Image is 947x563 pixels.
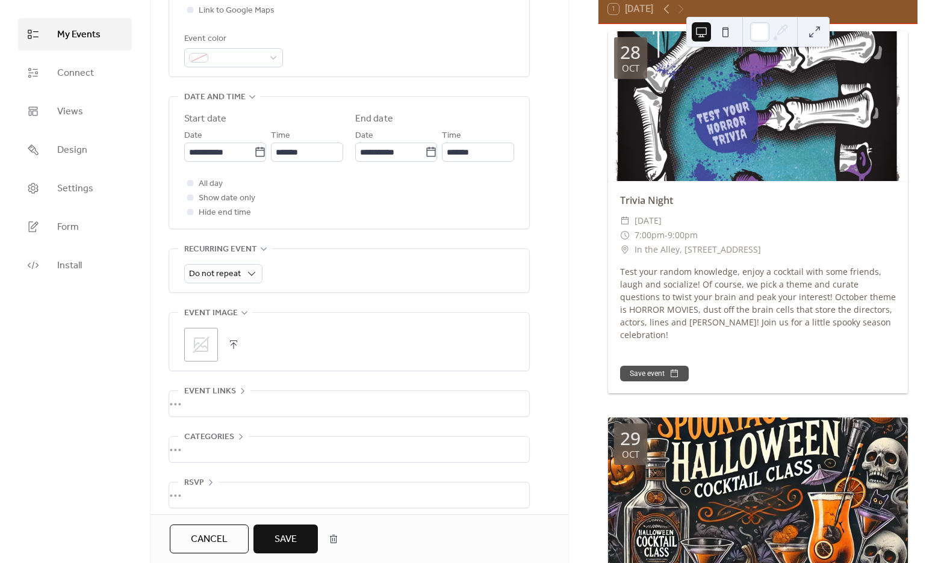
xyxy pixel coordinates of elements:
div: Oct [622,64,639,73]
span: Cancel [191,532,228,547]
span: Date [355,129,373,143]
div: Oct [622,450,639,459]
span: All day [199,177,223,191]
a: Install [18,249,132,281]
div: Trivia Night [608,193,908,208]
span: Event image [184,306,238,321]
span: [DATE] [635,214,662,228]
span: Design [57,143,87,158]
a: Design [18,134,132,166]
div: Start date [184,112,226,126]
span: Time [442,129,461,143]
span: Install [57,259,82,273]
div: ••• [169,437,529,462]
span: Date [184,129,202,143]
button: Save event [620,366,689,381]
span: Save [275,532,297,547]
span: RSVP [184,476,204,490]
span: Form [57,220,79,235]
span: Event links [184,384,236,399]
div: ; [184,328,218,361]
span: 9:00pm [668,228,698,242]
div: ​ [620,214,630,228]
div: 29 [620,429,641,448]
div: Test your random knowledge, enjoy a cocktail with some friends, laugh and socialize! Of course, w... [608,265,908,341]
a: Settings [18,172,132,205]
span: Show date only [199,191,255,206]
div: ​ [620,228,630,242]
div: Event color [184,32,281,46]
div: 28 [620,43,641,61]
span: Date and time [184,90,246,105]
span: Hide end time [199,206,251,220]
div: ••• [169,482,529,508]
button: Save [253,525,318,553]
span: Do not repeat [189,266,241,282]
span: Recurring event [184,242,257,257]
span: - [665,228,668,242]
a: Views [18,95,132,128]
span: Connect [57,66,94,81]
span: 7:00pm [635,228,665,242]
a: Form [18,211,132,243]
div: End date [355,112,393,126]
button: Cancel [170,525,249,553]
span: In the Alley, [STREET_ADDRESS] [635,242,761,257]
a: Connect [18,57,132,89]
span: Link to Google Maps [199,4,275,18]
div: ​ [620,242,630,257]
div: ••• [169,391,529,416]
span: Time [271,129,290,143]
span: Settings [57,182,93,196]
span: Categories [184,430,234,445]
span: My Events [57,28,101,42]
a: My Events [18,18,132,51]
span: Views [57,105,83,119]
